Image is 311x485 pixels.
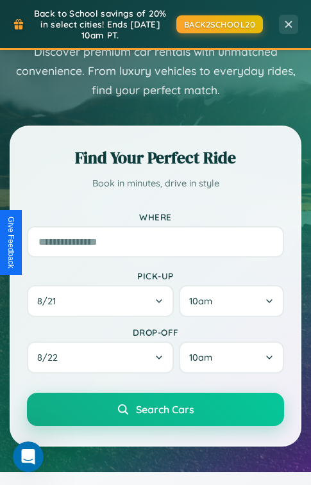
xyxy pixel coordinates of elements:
[179,341,284,374] button: 10am
[6,217,15,268] div: Give Feedback
[27,146,284,169] h2: Find Your Perfect Ride
[13,441,44,472] iframe: Intercom live chat
[179,285,284,317] button: 10am
[27,270,284,281] label: Pick-up
[27,393,284,426] button: Search Cars
[10,42,301,100] p: Discover premium car rentals with unmatched convenience. From luxury vehicles to everyday rides, ...
[27,327,284,338] label: Drop-off
[189,352,212,363] span: 10am
[37,295,62,307] span: 8 / 21
[27,176,284,192] p: Book in minutes, drive in style
[176,15,264,33] button: BACK2SCHOOL20
[27,341,174,374] button: 8/22
[27,285,174,317] button: 8/21
[189,295,212,307] span: 10am
[31,8,170,40] span: Back to School savings of 20% in select cities! Ends [DATE] 10am PT.
[37,352,64,363] span: 8 / 22
[136,403,194,416] span: Search Cars
[27,211,284,222] label: Where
